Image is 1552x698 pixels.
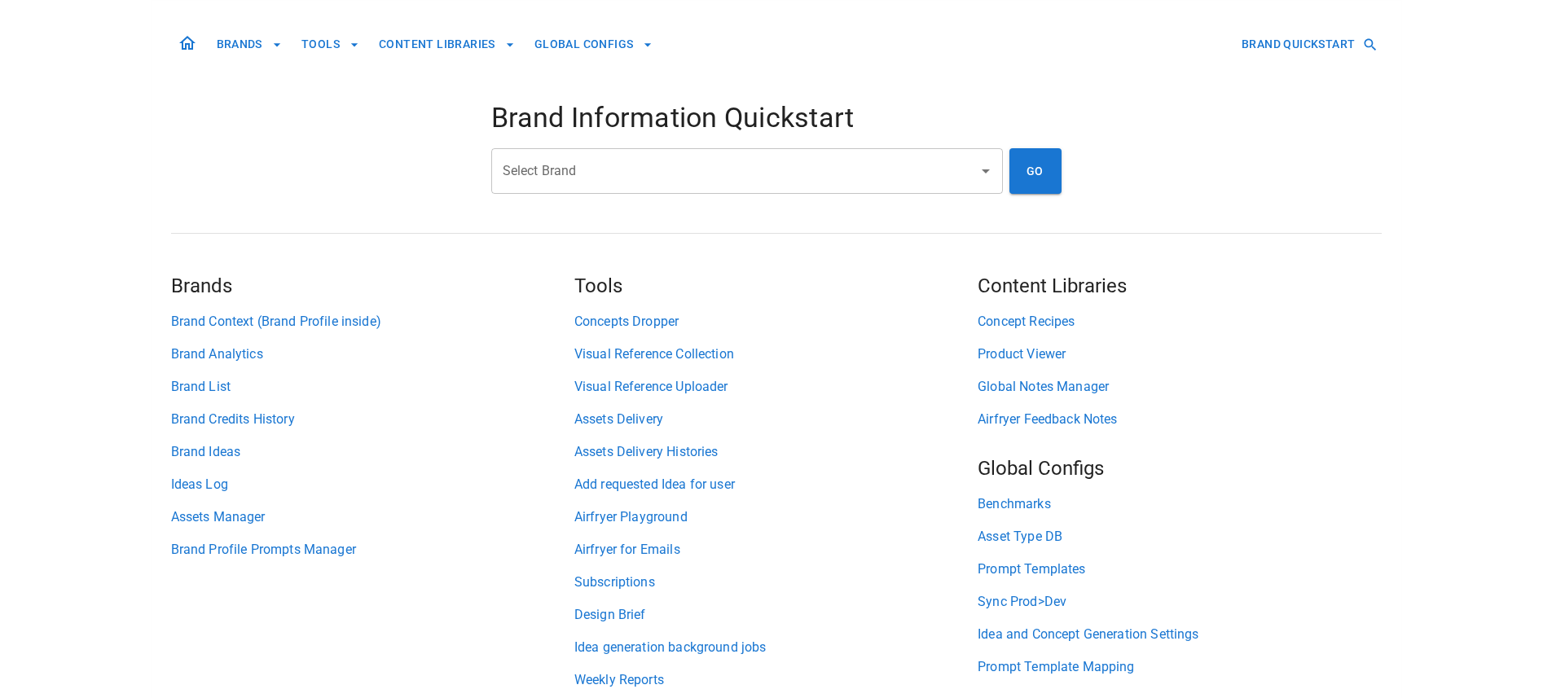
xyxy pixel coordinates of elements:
h5: Global Configs [978,455,1381,481]
a: Subscriptions [574,573,978,592]
a: Ideas Log [171,475,574,494]
a: Airfryer Feedback Notes [978,410,1381,429]
button: Open [974,160,997,182]
a: Airfryer Playground [574,507,978,527]
h4: Brand Information Quickstart [491,101,1062,135]
h5: Content Libraries [978,273,1381,299]
a: Add requested Idea for user [574,475,978,494]
a: Brand Profile Prompts Manager [171,540,574,560]
a: Prompt Templates [978,560,1381,579]
a: Idea and Concept Generation Settings [978,625,1381,644]
a: Assets Delivery [574,410,978,429]
a: Brand Ideas [171,442,574,462]
a: Design Brief [574,605,978,625]
a: Airfryer for Emails [574,540,978,560]
a: Brand Analytics [171,345,574,364]
button: GO [1009,148,1062,194]
a: Benchmarks [978,494,1381,514]
a: Brand Context (Brand Profile inside) [171,312,574,331]
a: Idea generation background jobs [574,638,978,657]
a: Visual Reference Collection [574,345,978,364]
a: Sync Prod>Dev [978,592,1381,612]
a: Concept Recipes [978,312,1381,331]
a: Concepts Dropper [574,312,978,331]
button: BRAND QUICKSTART [1235,29,1381,59]
button: BRANDS [210,29,288,59]
a: Visual Reference Uploader [574,377,978,397]
a: Brand List [171,377,574,397]
a: Product Viewer [978,345,1381,364]
h5: Brands [171,273,574,299]
a: Brand Credits History [171,410,574,429]
a: Global Notes Manager [978,377,1381,397]
a: Assets Delivery Histories [574,442,978,462]
button: CONTENT LIBRARIES [372,29,521,59]
a: Asset Type DB [978,527,1381,547]
h5: Tools [574,273,978,299]
button: GLOBAL CONFIGS [528,29,660,59]
a: Prompt Template Mapping [978,657,1381,677]
a: Assets Manager [171,507,574,527]
button: TOOLS [295,29,366,59]
a: Weekly Reports [574,670,978,690]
